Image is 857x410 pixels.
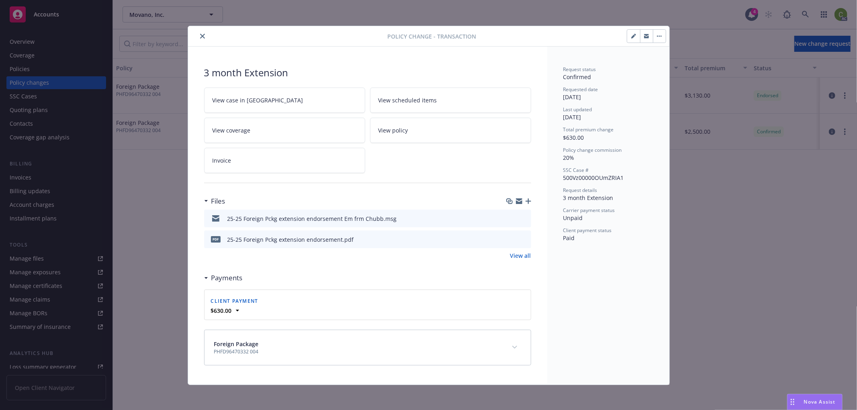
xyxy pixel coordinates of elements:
span: Foreign Package [214,340,259,348]
span: Last updated [563,106,592,113]
span: Unpaid [563,214,583,222]
h3: Payments [211,273,243,283]
div: 3 month Extension [204,66,531,80]
button: expand content [508,341,521,354]
span: Requested date [563,86,598,93]
span: 500Vz00000OUmZRIA1 [563,174,624,182]
span: pdf [211,236,221,242]
span: Paid [563,234,575,242]
span: 20% [563,154,575,161]
span: [DATE] [563,113,581,121]
span: PHFD96470332 004 [214,348,259,355]
span: Client payment [211,298,258,304]
button: download file [508,235,514,244]
a: View scheduled items [370,88,531,113]
span: Policy change - Transaction [387,32,476,41]
span: Client payment status [563,227,612,234]
a: View case in [GEOGRAPHIC_DATA] [204,88,365,113]
button: preview file [521,235,528,244]
a: View coverage [204,118,365,143]
span: Request status [563,66,596,73]
div: Files [204,196,225,206]
div: Payments [204,273,243,283]
a: View policy [370,118,531,143]
strong: $630.00 [211,307,232,314]
button: Nova Assist [787,394,843,410]
span: Policy change commission [563,147,622,153]
span: View case in [GEOGRAPHIC_DATA] [213,96,303,104]
h3: Files [211,196,225,206]
a: View all [510,251,531,260]
span: Nova Assist [804,398,836,405]
span: [DATE] [563,93,581,101]
button: preview file [521,214,528,223]
div: 25-25 Foreign Pckg extension endorsement.pdf [227,235,354,244]
div: Drag to move [787,394,798,410]
span: View scheduled items [378,96,437,104]
span: View policy [378,126,408,135]
span: Invoice [213,156,231,165]
a: Invoice [204,148,365,173]
span: $630.00 [563,134,584,141]
button: close [198,31,207,41]
span: Carrier payment status [563,207,615,214]
button: download file [508,214,514,223]
div: Foreign PackagePHFD96470332 004expand content [205,330,531,365]
span: View coverage [213,126,251,135]
span: Confirmed [563,73,591,81]
div: 25-25 Foreign Pckg extension endorsement Em frm Chubb.msg [227,214,397,223]
span: Total premium change [563,126,614,133]
span: SSC Case # [563,167,589,173]
span: 3 month Extension [563,194,614,202]
span: Request details [563,187,597,194]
